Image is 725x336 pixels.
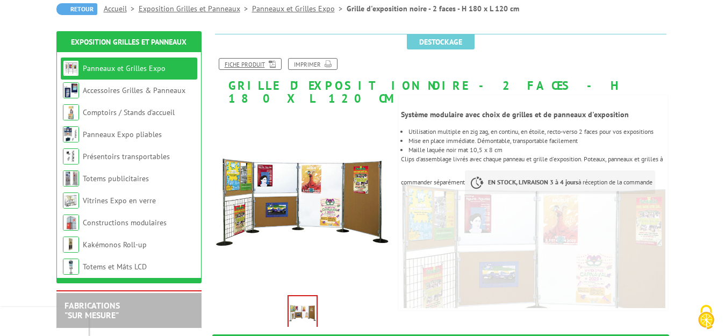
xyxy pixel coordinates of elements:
[83,85,185,95] a: Accessoires Grilles & Panneaux
[71,37,186,47] a: Exposition Grilles et Panneaux
[63,215,79,231] img: Constructions modulaires
[288,58,338,70] a: Imprimer
[104,4,139,13] a: Accueil
[63,126,79,142] img: Panneaux Expo pliables
[347,3,519,14] li: Grille d'exposition noire - 2 faces - H 180 x L 120 cm
[63,237,79,253] img: Kakémonos Roll-up
[289,296,317,330] img: p16222_panneaux_et_grilles.jpg
[83,130,162,139] a: Panneaux Expo pliables
[139,4,252,13] a: Exposition Grilles et Panneaux
[83,174,149,183] a: Totems publicitaires
[63,192,79,209] img: Vitrines Expo en verre
[83,108,175,117] a: Comptoirs / Stands d'accueil
[64,300,120,320] a: FABRICATIONS"Sur Mesure"
[212,110,393,291] img: p16222_panneaux_et_grilles.jpg
[693,304,720,331] img: Cookies (fenêtre modale)
[63,148,79,165] img: Présentoirs transportables
[83,196,156,205] a: Vitrines Expo en verre
[219,58,282,70] a: Fiche produit
[83,240,147,249] a: Kakémonos Roll-up
[63,60,79,76] img: Panneaux et Grilles Expo
[56,3,97,15] a: Retour
[63,170,79,187] img: Totems publicitaires
[63,104,79,120] img: Comptoirs / Stands d'accueil
[252,4,347,13] a: Panneaux et Grilles Expo
[687,299,725,336] button: Cookies (fenêtre modale)
[407,34,475,49] span: Destockage
[63,259,79,275] img: Totems et Mâts LCD
[63,82,79,98] img: Accessoires Grilles & Panneaux
[83,262,147,271] a: Totems et Mâts LCD
[83,63,166,73] a: Panneaux et Grilles Expo
[83,152,170,161] a: Présentoirs transportables
[83,218,167,227] a: Constructions modulaires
